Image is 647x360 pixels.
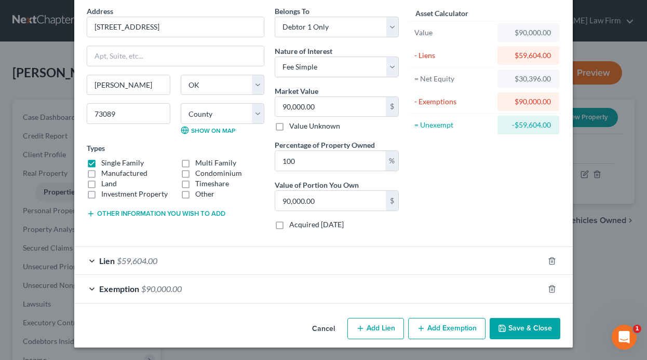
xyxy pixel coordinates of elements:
label: Manufactured [101,168,147,178]
label: Types [87,143,105,154]
div: $ [386,97,398,117]
div: Value [414,27,493,38]
label: Nature of Interest [275,46,332,57]
div: $90,000.00 [506,27,551,38]
label: Percentage of Property Owned [275,140,375,150]
label: Timeshare [195,178,229,189]
div: $90,000.00 [506,96,551,107]
label: Acquired [DATE] [289,219,344,230]
button: Save & Close [490,318,560,340]
label: Single Family [101,158,144,168]
div: - Liens [414,50,493,61]
button: Add Exemption [408,318,486,340]
label: Land [101,178,117,189]
div: % [385,151,398,171]
div: - Exemptions [414,96,493,107]
button: Cancel [304,319,343,340]
a: Show on Map [181,126,235,134]
label: Asset Calculator [415,8,468,19]
label: Condominium [195,168,242,178]
div: $ [386,191,398,211]
iframe: Intercom live chat [612,325,637,350]
span: Address [87,7,113,16]
span: $90,000.00 [141,284,182,294]
input: Enter city... [87,75,170,95]
div: $30,396.00 [506,74,551,84]
label: Value Unknown [289,121,340,131]
span: Belongs To [275,7,309,16]
input: Enter address... [87,17,264,37]
div: $59,604.00 [506,50,551,61]
label: Multi Family [195,158,236,168]
div: = Net Equity [414,74,493,84]
input: Apt, Suite, etc... [87,46,264,66]
div: = Unexempt [414,120,493,130]
label: Investment Property [101,189,168,199]
span: 1 [633,325,641,333]
input: 0.00 [275,97,386,117]
button: Other information you wish to add [87,210,225,218]
button: Add Lien [347,318,404,340]
div: -$59,604.00 [506,120,551,130]
span: Lien [99,256,115,266]
span: Exemption [99,284,139,294]
input: 0.00 [275,191,386,211]
label: Other [195,189,214,199]
label: Market Value [275,86,318,96]
label: Value of Portion You Own [275,179,359,190]
input: 0.00 [275,151,385,171]
span: $59,604.00 [117,256,157,266]
input: Enter zip... [87,103,170,124]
